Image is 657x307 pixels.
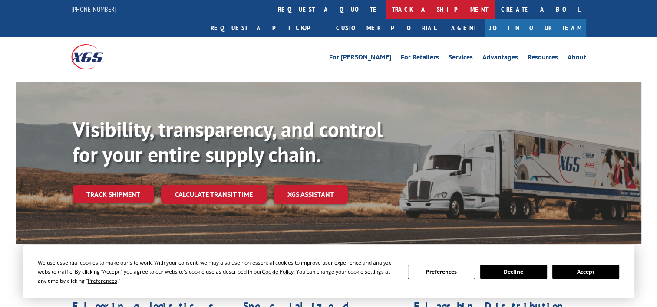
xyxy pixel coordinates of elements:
a: Customer Portal [330,19,442,37]
a: Services [449,54,473,63]
a: Calculate transit time [161,185,267,204]
a: About [568,54,586,63]
div: We use essential cookies to make our site work. With your consent, we may also use non-essential ... [38,258,397,285]
a: Resources [528,54,558,63]
span: Preferences [88,277,117,284]
button: Accept [552,265,619,279]
a: For Retailers [401,54,439,63]
b: Visibility, transparency, and control for your entire supply chain. [73,116,383,168]
a: Agent [442,19,485,37]
a: Track shipment [73,185,154,203]
span: Cookie Policy [262,268,294,275]
a: Advantages [482,54,518,63]
a: Join Our Team [485,19,586,37]
button: Preferences [408,265,475,279]
div: Cookie Consent Prompt [23,245,634,298]
a: For [PERSON_NAME] [329,54,391,63]
a: Request a pickup [204,19,330,37]
a: [PHONE_NUMBER] [71,5,116,13]
a: XGS ASSISTANT [274,185,348,204]
button: Decline [480,265,547,279]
